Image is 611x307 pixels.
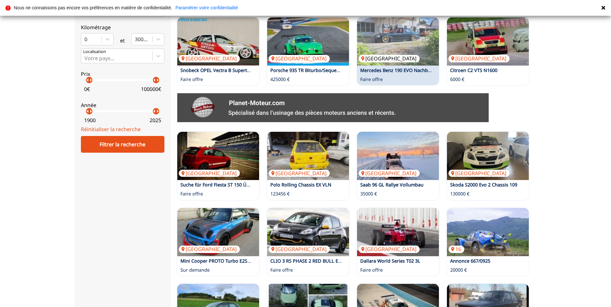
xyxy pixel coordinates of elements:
[270,76,290,83] p: 425000 €
[154,76,161,84] p: arrow_right
[179,246,240,253] p: [GEOGRAPHIC_DATA]
[447,208,529,256] a: Annonce 667/092516
[269,246,330,253] p: [GEOGRAPHIC_DATA]
[179,170,240,177] p: [GEOGRAPHIC_DATA]
[267,17,349,66] a: Porsche 935 TR Biturbo/Sequentiell/Bosch ABS/Bosch TC[GEOGRAPHIC_DATA]
[360,191,377,197] p: 35000 €
[141,86,161,93] p: 100000 €
[360,258,420,264] a: Dallara World Series T02 3L
[447,132,529,180] a: Skoda S2000 Evo 2 Chassis 109[GEOGRAPHIC_DATA]
[360,67,450,73] a: Mercedes Benz 190 EVO Nachbau mit Tüv
[267,208,349,256] img: CLIO 3 RS PHASE 2 RED BULL EDITION
[81,24,164,31] p: Kilométrage
[81,136,164,153] div: Filtrer la recherche
[120,37,125,44] p: et
[177,208,259,256] a: Mini Cooper PROTO Turbo E2SH Fia[GEOGRAPHIC_DATA]
[180,182,272,188] a: Suche für Ford Fiesta ST 150 Überrollkäfig
[269,170,330,177] p: [GEOGRAPHIC_DATA]
[83,49,106,55] p: Localisation
[84,76,92,84] p: arrow_left
[357,132,439,180] a: Saab 96 GL Rallye Vollumbau[GEOGRAPHIC_DATA]
[81,126,141,133] a: Réinitialiser la recherche
[270,67,393,73] a: Porsche 935 TR Biturbo/Sequentiell/Bosch ABS/Bosch TC
[359,170,420,177] p: [GEOGRAPHIC_DATA]
[450,182,517,188] a: Skoda S2000 Evo 2 Chassis 109
[150,117,161,124] p: 2025
[87,76,95,84] p: arrow_right
[84,36,86,42] input: 0
[267,208,349,256] a: CLIO 3 RS PHASE 2 RED BULL EDITION[GEOGRAPHIC_DATA]
[154,107,161,115] p: arrow_right
[360,182,423,188] a: Saab 96 GL Rallye Vollumbau
[449,170,510,177] p: [GEOGRAPHIC_DATA]
[14,5,172,10] p: Nous ne connaissons pas encore vos préférences en matière de confidentialité.
[177,132,259,180] img: Suche für Ford Fiesta ST 150 Überrollkäfig
[177,17,259,66] a: Snobeck OPEL Vectra B Supertouring 1996 Stella Artois[GEOGRAPHIC_DATA]
[151,76,158,84] p: arrow_left
[84,117,96,124] p: 1900
[180,191,203,197] p: Faire offre
[449,55,510,62] p: [GEOGRAPHIC_DATA]
[357,17,439,66] a: Mercedes Benz 190 EVO Nachbau mit Tüv[GEOGRAPHIC_DATA]
[269,55,330,62] p: [GEOGRAPHIC_DATA]
[177,132,259,180] a: Suche für Ford Fiesta ST 150 Überrollkäfig[GEOGRAPHIC_DATA]
[360,267,383,273] p: Faire offre
[447,17,529,66] a: Citroen C2 VTS N1600[GEOGRAPHIC_DATA]
[81,102,164,109] p: Année
[267,132,349,180] img: Polo Rolling Chassis EX VLN
[450,191,469,197] p: 130000 €
[151,107,158,115] p: arrow_left
[447,208,529,256] img: Annonce 667/0925
[177,17,259,66] img: Snobeck OPEL Vectra B Supertouring 1996 Stella Artois
[270,191,290,197] p: 123456 €
[359,55,420,62] p: [GEOGRAPHIC_DATA]
[357,17,439,66] img: Mercedes Benz 190 EVO Nachbau mit Tüv
[357,208,439,256] img: Dallara World Series T02 3L
[180,267,210,273] p: Sur demande
[360,76,383,83] p: Faire offre
[359,246,420,253] p: [GEOGRAPHIC_DATA]
[267,132,349,180] a: Polo Rolling Chassis EX VLN[GEOGRAPHIC_DATA]
[81,70,164,77] p: Prix
[84,86,90,93] p: 0 €
[179,55,240,62] p: [GEOGRAPHIC_DATA]
[357,132,439,180] img: Saab 96 GL Rallye Vollumbau
[270,182,331,188] a: Polo Rolling Chassis EX VLN
[84,55,86,61] input: Votre pays...
[270,258,354,264] a: CLIO 3 RS PHASE 2 RED BULL EDITION
[135,36,136,42] input: 300000
[450,67,497,73] a: Citroen C2 VTS N1600
[450,267,467,273] p: 20000 €
[84,107,92,115] p: arrow_left
[87,107,95,115] p: arrow_right
[180,258,258,264] a: Mini Cooper PROTO Turbo E2SH Fia
[447,17,529,66] img: Citroen C2 VTS N1600
[180,76,203,83] p: Faire offre
[267,17,349,66] img: Porsche 935 TR Biturbo/Sequentiell/Bosch ABS/Bosch TC
[450,258,490,264] a: Annonce 667/0925
[175,5,238,10] a: Paramétrer votre confidentialité
[450,76,464,83] p: 6000 €
[449,246,464,253] p: 16
[447,132,529,180] img: Skoda S2000 Evo 2 Chassis 109
[357,208,439,256] a: Dallara World Series T02 3L[GEOGRAPHIC_DATA]
[180,67,301,73] a: Snobeck OPEL Vectra B Supertouring 1996 Stella Artois
[177,208,259,256] img: Mini Cooper PROTO Turbo E2SH Fia
[270,267,293,273] p: Faire offre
